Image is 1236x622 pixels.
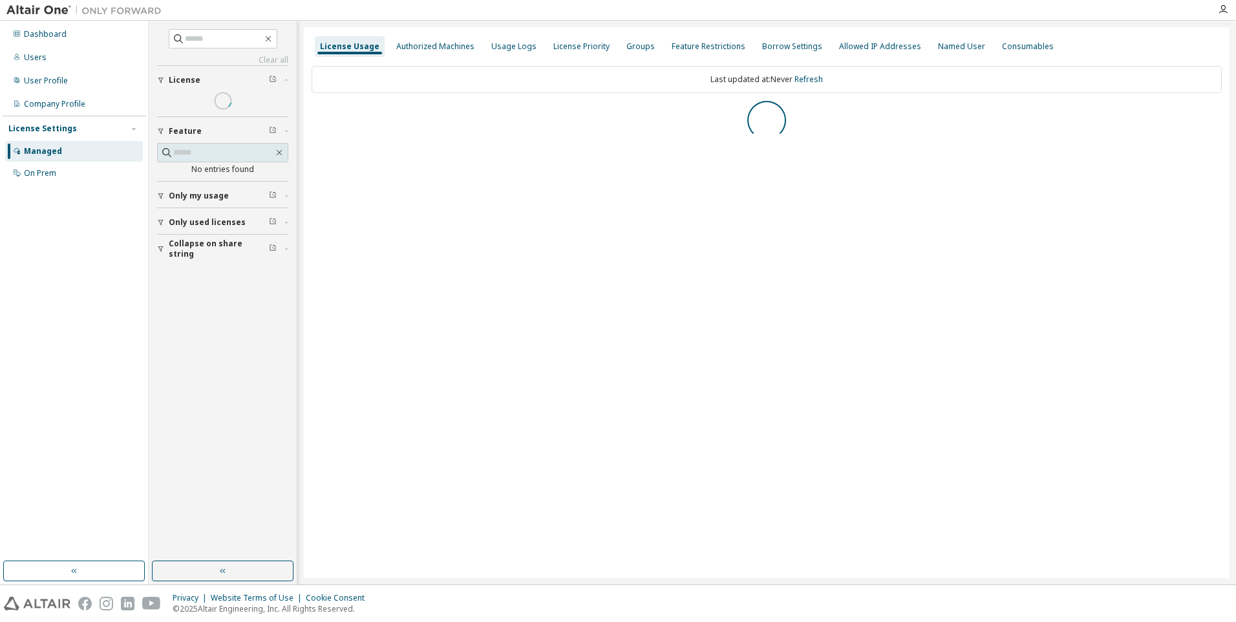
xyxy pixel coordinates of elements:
button: License [157,66,288,94]
p: © 2025 Altair Engineering, Inc. All Rights Reserved. [173,603,372,614]
button: Only used licenses [157,208,288,237]
div: Managed [24,146,62,156]
a: Refresh [794,74,823,85]
div: Last updated at: Never [312,66,1222,93]
a: Clear all [157,55,288,65]
span: Feature [169,126,202,136]
span: License [169,75,200,85]
button: Collapse on share string [157,235,288,263]
img: youtube.svg [142,597,161,610]
div: Cookie Consent [306,593,372,603]
span: Clear filter [269,75,277,85]
button: Feature [157,117,288,145]
div: Consumables [1002,41,1054,52]
div: Named User [938,41,985,52]
div: Dashboard [24,29,67,39]
button: Only my usage [157,182,288,210]
img: instagram.svg [100,597,113,610]
div: Website Terms of Use [211,593,306,603]
span: Collapse on share string [169,239,269,259]
span: Clear filter [269,244,277,254]
span: Clear filter [269,126,277,136]
div: Privacy [173,593,211,603]
div: Company Profile [24,99,85,109]
img: facebook.svg [78,597,92,610]
div: Allowed IP Addresses [839,41,921,52]
span: Only my usage [169,191,229,201]
div: Users [24,52,47,63]
div: Feature Restrictions [672,41,745,52]
div: Borrow Settings [762,41,822,52]
div: Usage Logs [491,41,537,52]
img: linkedin.svg [121,597,134,610]
div: License Settings [8,123,77,134]
img: altair_logo.svg [4,597,70,610]
div: No entries found [157,164,288,175]
div: On Prem [24,168,56,178]
span: Clear filter [269,191,277,201]
div: User Profile [24,76,68,86]
div: Groups [626,41,655,52]
span: Clear filter [269,217,277,228]
div: License Usage [320,41,379,52]
span: Only used licenses [169,217,246,228]
div: License Priority [553,41,610,52]
div: Authorized Machines [396,41,474,52]
img: Altair One [6,4,168,17]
